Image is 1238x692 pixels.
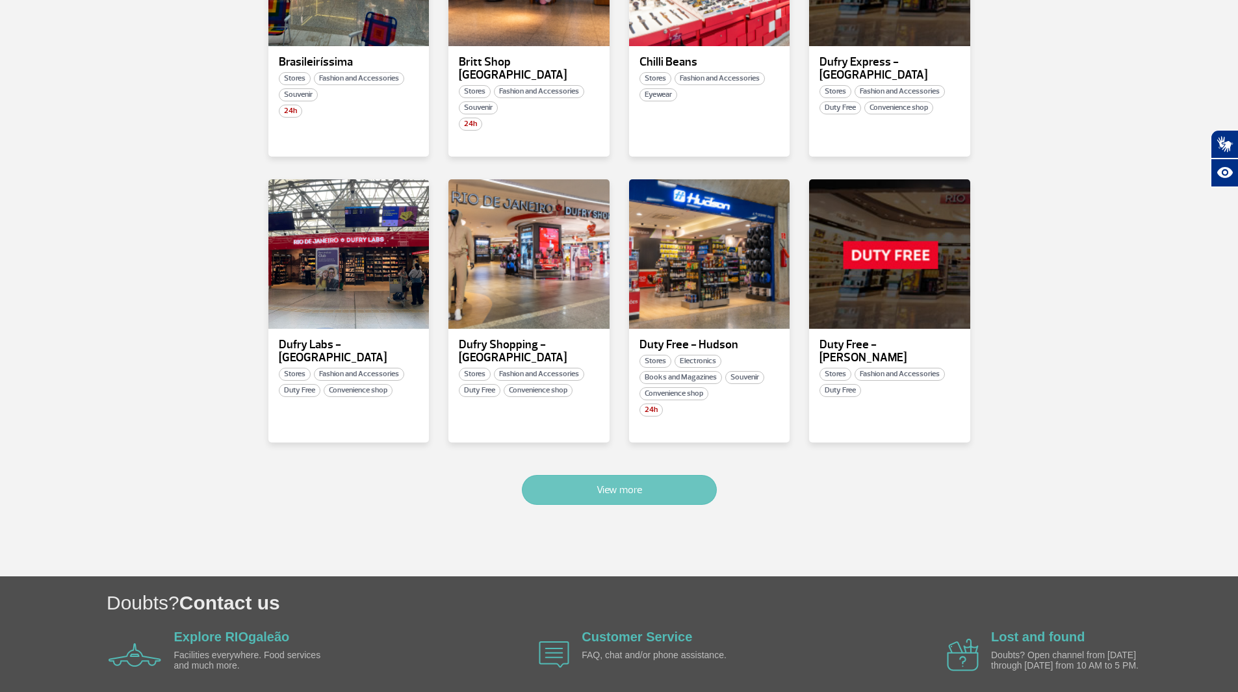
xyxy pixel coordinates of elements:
[1211,159,1238,187] button: Abrir recursos assistivos.
[864,101,933,114] span: Convenience shop
[819,339,960,365] p: Duty Free - [PERSON_NAME]
[279,88,318,101] span: Souvenir
[279,368,311,381] span: Stores
[459,101,498,114] span: Souvenir
[314,368,404,381] span: Fashion and Accessories
[1211,130,1238,187] div: Plugin de acessibilidade da Hand Talk.
[819,368,851,381] span: Stores
[991,630,1085,644] a: Lost and found
[279,56,419,69] p: Brasileiríssima
[279,339,419,365] p: Dufry Labs - [GEOGRAPHIC_DATA]
[819,384,861,397] span: Duty Free
[639,88,677,101] span: Eyewear
[1211,130,1238,159] button: Abrir tradutor de língua de sinais.
[279,384,320,397] span: Duty Free
[639,387,708,400] span: Convenience shop
[819,56,960,82] p: Dufry Express - [GEOGRAPHIC_DATA]
[279,105,302,118] span: 24h
[522,475,717,505] button: View more
[991,650,1141,671] p: Doubts? Open channel from [DATE] through [DATE] from 10 AM to 5 PM.
[639,371,722,384] span: Books and Magazines
[459,118,482,131] span: 24h
[675,355,721,368] span: Electronics
[174,630,290,644] a: Explore RIOgaleão
[494,368,584,381] span: Fashion and Accessories
[582,630,692,644] a: Customer Service
[109,643,161,667] img: airplane icon
[639,72,671,85] span: Stores
[459,339,599,365] p: Dufry Shopping - [GEOGRAPHIC_DATA]
[324,384,393,397] span: Convenience shop
[179,592,280,613] span: Contact us
[494,85,584,98] span: Fashion and Accessories
[459,384,500,397] span: Duty Free
[819,101,861,114] span: Duty Free
[639,404,663,416] span: 24h
[459,368,491,381] span: Stores
[855,85,945,98] span: Fashion and Accessories
[639,355,671,368] span: Stores
[539,641,569,668] img: airplane icon
[639,56,780,69] p: Chilli Beans
[675,72,765,85] span: Fashion and Accessories
[459,56,599,82] p: Britt Shop [GEOGRAPHIC_DATA]
[947,639,979,671] img: airplane icon
[582,650,731,660] p: FAQ, chat and/or phone assistance.
[314,72,404,85] span: Fashion and Accessories
[855,368,945,381] span: Fashion and Accessories
[819,85,851,98] span: Stores
[279,72,311,85] span: Stores
[174,650,324,671] p: Facilities everywhere. Food services and much more.
[725,371,764,384] span: Souvenir
[459,85,491,98] span: Stores
[639,339,780,352] p: Duty Free - Hudson
[107,589,1238,616] h1: Doubts?
[504,384,573,397] span: Convenience shop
